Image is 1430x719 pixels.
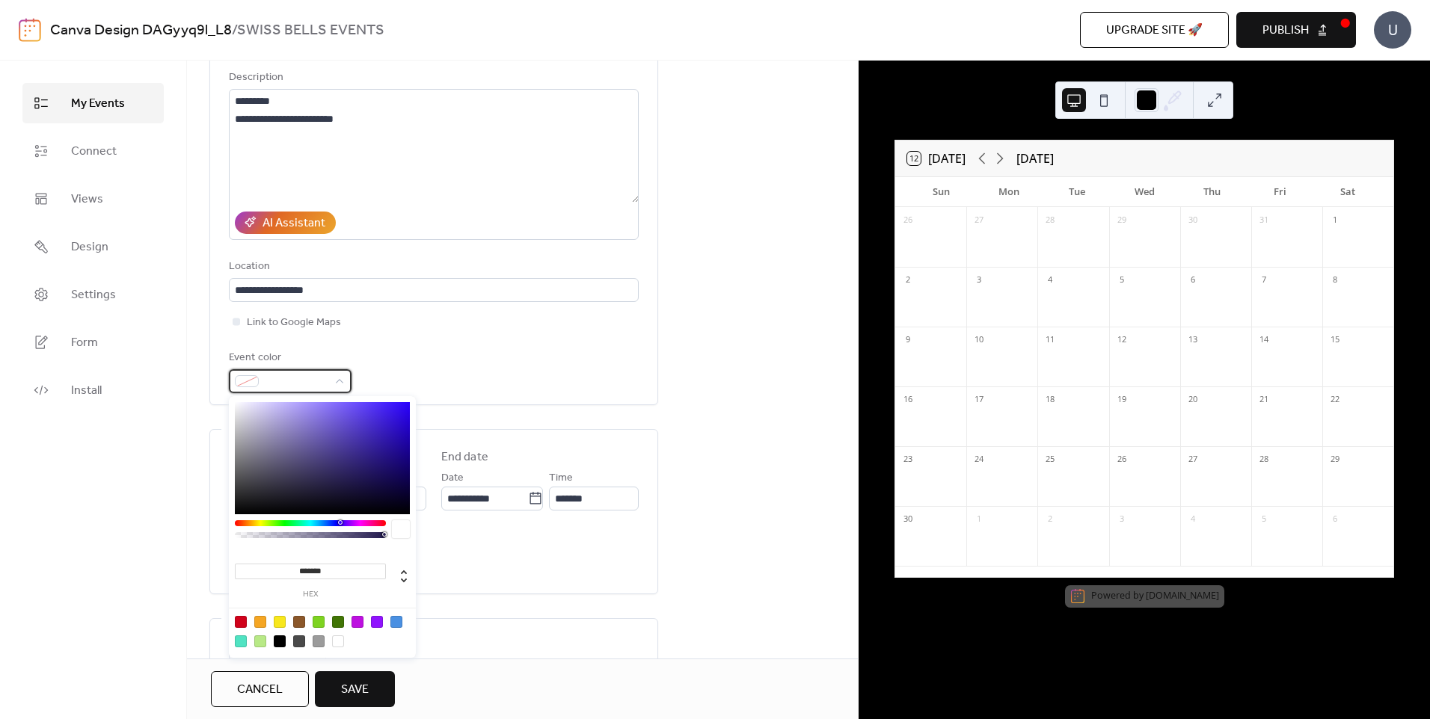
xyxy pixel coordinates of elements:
[247,314,341,332] span: Link to Google Maps
[1185,451,1201,468] div: 27
[352,616,363,628] div: #BD10E0
[1114,392,1130,408] div: 19
[971,511,987,528] div: 1
[1256,332,1272,348] div: 14
[22,370,164,410] a: Install
[1178,177,1246,207] div: Thu
[71,382,102,400] span: Install
[900,392,916,408] div: 16
[1114,212,1130,229] div: 29
[900,212,916,229] div: 26
[1042,212,1058,229] div: 28
[263,215,325,232] div: AI Assistant
[229,258,636,276] div: Location
[1256,511,1272,528] div: 5
[332,635,344,647] div: #FFFFFF
[235,212,336,234] button: AI Assistant
[22,226,164,267] a: Design
[22,131,164,171] a: Connect
[1114,272,1130,288] div: 5
[274,616,286,628] div: #F8E71C
[1327,511,1343,528] div: 6
[1262,22,1309,40] span: Publish
[313,616,325,628] div: #7ED321
[1327,272,1343,288] div: 8
[1185,272,1201,288] div: 6
[211,671,309,707] button: Cancel
[229,69,636,87] div: Description
[313,635,325,647] div: #9B9B9B
[71,334,98,352] span: Form
[22,274,164,315] a: Settings
[71,286,116,304] span: Settings
[371,616,383,628] div: #9013FE
[232,16,237,45] b: /
[971,392,987,408] div: 17
[1327,332,1343,348] div: 15
[1256,212,1272,229] div: 31
[900,332,916,348] div: 9
[900,451,916,468] div: 23
[1313,177,1381,207] div: Sat
[1080,12,1229,48] button: Upgrade site 🚀
[1114,511,1130,528] div: 3
[1111,177,1179,207] div: Wed
[50,16,232,45] a: Canva Design DAGyyq9l_L8
[1185,212,1201,229] div: 30
[235,635,247,647] div: #50E3C2
[235,616,247,628] div: #D0021B
[237,16,384,45] b: SWISS BELLS EVENTS
[22,83,164,123] a: My Events
[1042,332,1058,348] div: 11
[71,191,103,209] span: Views
[441,448,488,466] div: End date
[229,349,349,367] div: Event color
[1246,177,1314,207] div: Fri
[1016,149,1054,167] div: [DATE]
[1042,511,1058,528] div: 2
[971,212,987,229] div: 27
[1185,511,1201,528] div: 4
[332,616,344,628] div: #417505
[1114,332,1130,348] div: 12
[22,322,164,362] a: Form
[1374,11,1411,49] div: U
[971,272,987,288] div: 3
[71,238,108,256] span: Design
[390,616,402,628] div: #4A90E2
[1185,332,1201,348] div: 13
[1106,22,1203,40] span: Upgrade site 🚀
[1042,392,1058,408] div: 18
[22,179,164,219] a: Views
[1146,589,1219,602] a: [DOMAIN_NAME]
[900,272,916,288] div: 2
[1327,392,1343,408] div: 22
[1185,392,1201,408] div: 20
[293,635,305,647] div: #4A4A4A
[1114,451,1130,468] div: 26
[907,177,975,207] div: Sun
[1327,212,1343,229] div: 1
[1043,177,1111,207] div: Tue
[71,95,125,113] span: My Events
[1236,12,1356,48] button: Publish
[1042,272,1058,288] div: 4
[1091,589,1219,602] div: Powered by
[1256,392,1272,408] div: 21
[900,511,916,528] div: 30
[1256,272,1272,288] div: 7
[254,616,266,628] div: #F5A623
[341,681,369,699] span: Save
[274,635,286,647] div: #000000
[235,590,386,599] label: hex
[441,469,464,487] span: Date
[1042,451,1058,468] div: 25
[1327,451,1343,468] div: 29
[971,451,987,468] div: 24
[293,616,305,628] div: #8B572A
[237,681,283,699] span: Cancel
[902,148,971,169] button: 12[DATE]
[71,143,117,161] span: Connect
[19,18,41,42] img: logo
[1256,451,1272,468] div: 28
